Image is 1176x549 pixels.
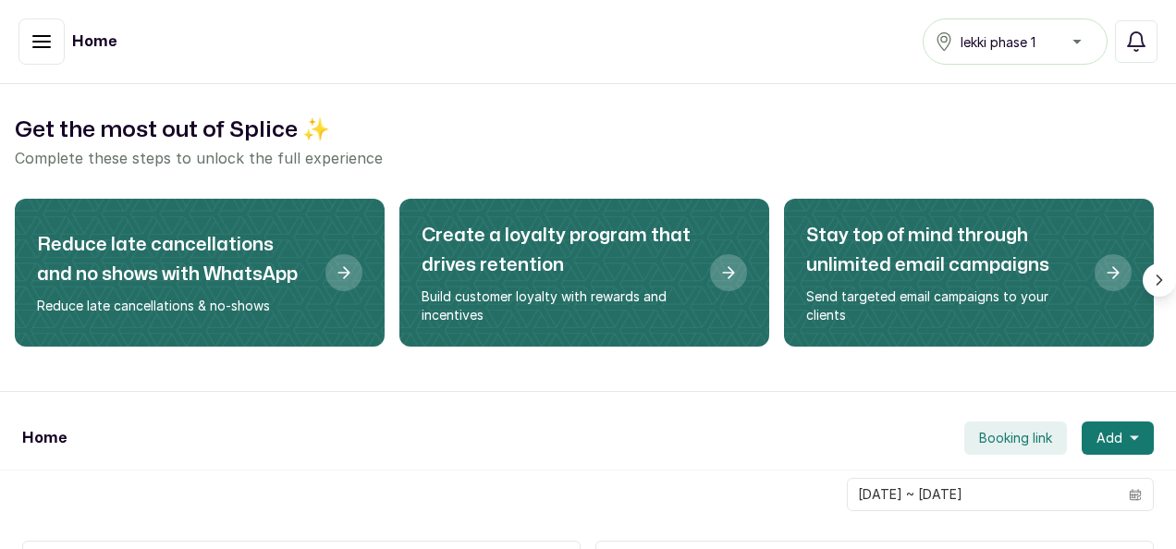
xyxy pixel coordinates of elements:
[399,199,769,347] div: Create a loyalty program that drives retention
[15,199,385,347] div: Reduce late cancellations and no shows with WhatsApp
[806,221,1080,280] h2: Stay top of mind through unlimited email campaigns
[22,427,67,449] h1: Home
[72,30,116,53] h1: Home
[1129,488,1142,501] svg: calendar
[37,230,311,289] h2: Reduce late cancellations and no shows with WhatsApp
[1082,421,1154,455] button: Add
[923,18,1108,65] button: lekki phase 1
[784,199,1154,347] div: Stay top of mind through unlimited email campaigns
[964,421,1067,455] button: Booking link
[961,32,1035,52] span: lekki phase 1
[1096,429,1122,447] span: Add
[37,297,311,315] p: Reduce late cancellations & no-shows
[848,479,1118,510] input: Select date
[422,221,695,280] h2: Create a loyalty program that drives retention
[979,429,1052,447] span: Booking link
[1143,263,1176,297] button: Scroll right
[15,114,1161,147] h2: Get the most out of Splice ✨
[422,287,695,324] p: Build customer loyalty with rewards and incentives
[806,287,1080,324] p: Send targeted email campaigns to your clients
[15,147,1161,169] p: Complete these steps to unlock the full experience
